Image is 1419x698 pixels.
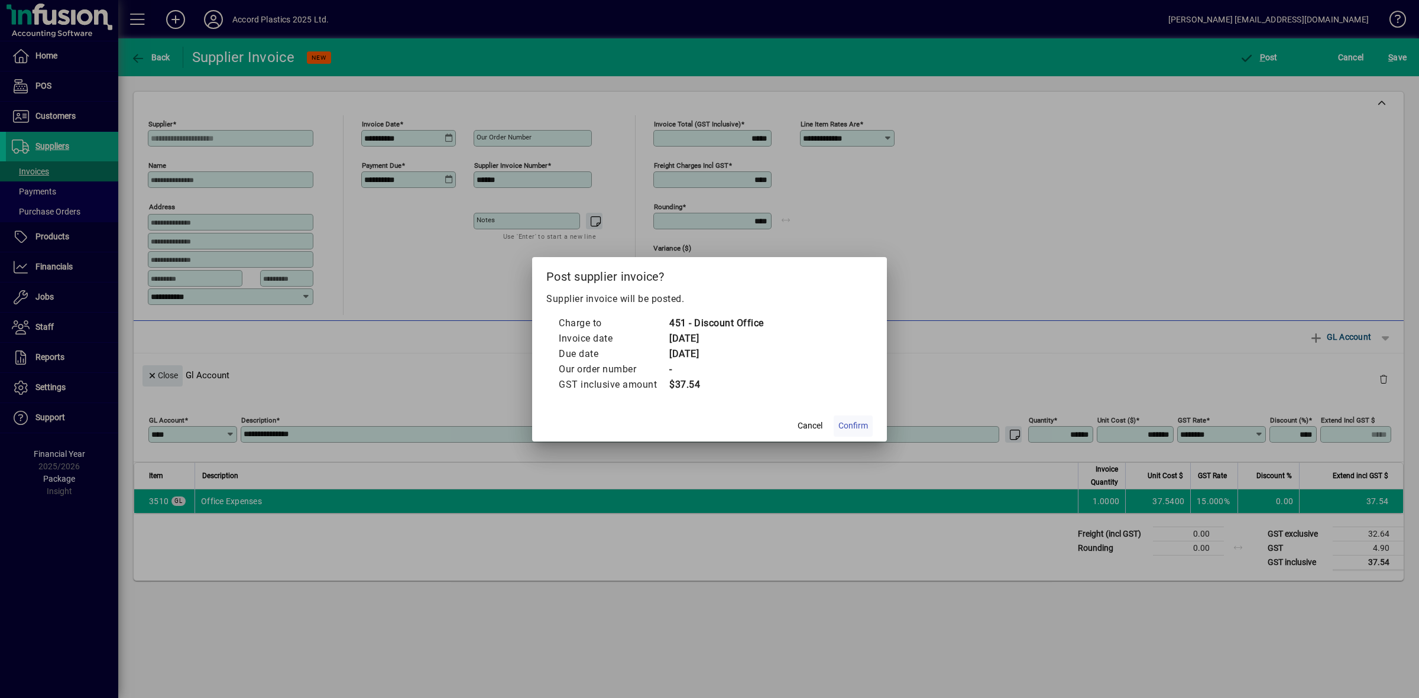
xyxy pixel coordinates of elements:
[669,316,764,331] td: 451 - Discount Office
[669,362,764,377] td: -
[546,292,873,306] p: Supplier invoice will be posted.
[558,346,669,362] td: Due date
[669,331,764,346] td: [DATE]
[838,420,868,432] span: Confirm
[558,377,669,392] td: GST inclusive amount
[558,362,669,377] td: Our order number
[669,346,764,362] td: [DATE]
[798,420,822,432] span: Cancel
[558,331,669,346] td: Invoice date
[669,377,764,392] td: $37.54
[791,415,829,437] button: Cancel
[558,316,669,331] td: Charge to
[834,415,873,437] button: Confirm
[532,257,887,291] h2: Post supplier invoice?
